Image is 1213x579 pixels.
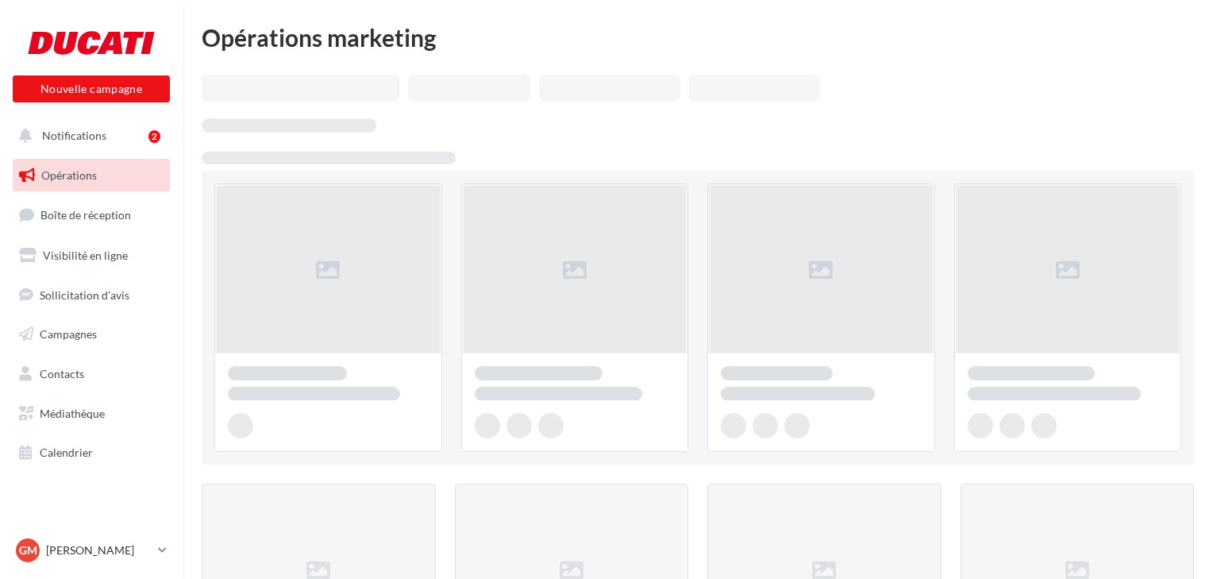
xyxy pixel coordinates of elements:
[46,542,152,558] p: [PERSON_NAME]
[40,288,129,301] span: Sollicitation d'avis
[10,318,173,351] a: Campagnes
[10,198,173,232] a: Boîte de réception
[40,407,105,420] span: Médiathèque
[40,367,84,380] span: Contacts
[42,129,106,142] span: Notifications
[148,130,160,143] div: 2
[40,208,131,222] span: Boîte de réception
[10,397,173,430] a: Médiathèque
[10,436,173,469] a: Calendrier
[40,327,97,341] span: Campagnes
[10,357,173,391] a: Contacts
[10,159,173,192] a: Opérations
[10,119,167,152] button: Notifications 2
[19,542,37,558] span: GM
[13,75,170,102] button: Nouvelle campagne
[202,25,1194,49] div: Opérations marketing
[41,168,97,182] span: Opérations
[10,279,173,312] a: Sollicitation d'avis
[43,249,128,262] span: Visibilité en ligne
[40,446,93,459] span: Calendrier
[10,239,173,272] a: Visibilité en ligne
[13,535,170,565] a: GM [PERSON_NAME]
